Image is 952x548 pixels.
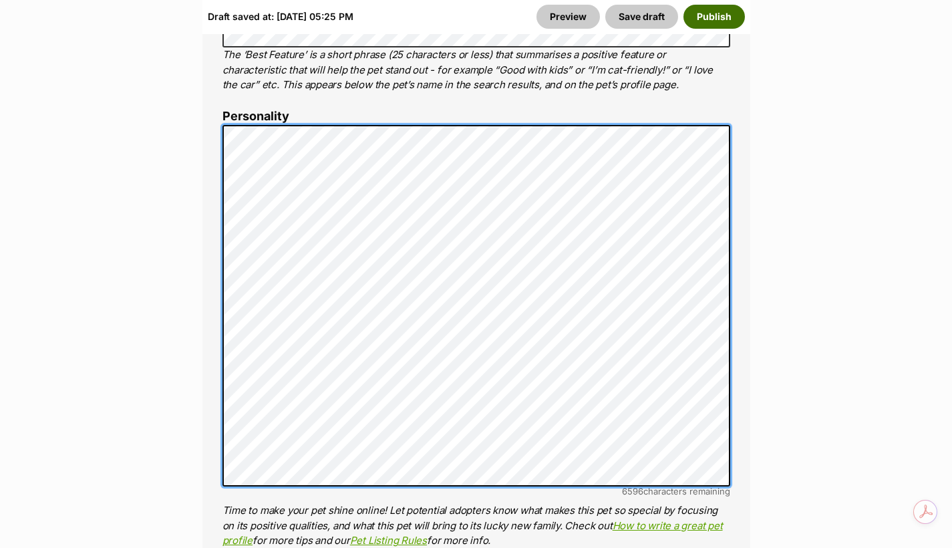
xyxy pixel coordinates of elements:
[605,5,678,29] button: Save draft
[222,487,730,497] div: characters remaining
[222,110,730,124] label: Personality
[222,47,730,93] p: The ‘Best Feature’ is a short phrase (25 characters or less) that summarises a positive feature o...
[350,534,427,547] a: Pet Listing Rules
[536,5,600,29] a: Preview
[622,486,643,497] span: 6596
[208,5,353,29] div: Draft saved at: [DATE] 05:25 PM
[683,5,745,29] button: Publish
[222,519,723,547] a: How to write a great pet profile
